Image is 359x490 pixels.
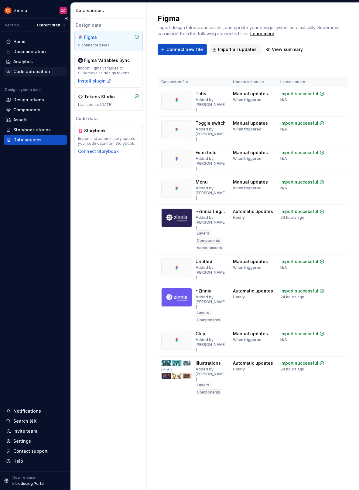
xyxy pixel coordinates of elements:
div: Form field [196,150,217,156]
div: Figma Variables Sync [84,57,130,63]
div: N/A [280,97,287,102]
div: Invite team [13,428,37,434]
div: Components [196,317,221,323]
div: Chip [196,331,205,337]
a: StorybookImport and automatically update your code data from Storybook.Connect Storybook [74,124,143,158]
div: Manual updates [233,259,268,265]
div: Code automation [13,69,50,75]
button: Install plugin [78,78,111,84]
div: Home [13,39,26,45]
div: 24 hours ago [280,215,304,220]
th: Latest update [277,77,328,87]
div: Import successful [280,360,318,366]
div: Code data [74,116,143,122]
p: Introducing Portal [12,481,44,486]
div: Vector assets [196,245,223,251]
span: . [249,32,275,36]
div: Import successful [280,259,318,265]
button: Search ⌘K [4,416,67,426]
div: Components [196,389,221,395]
div: Settings [13,438,31,444]
div: Layers [196,310,210,316]
div: Search ⌘K [13,418,36,424]
div: Figma [84,34,113,40]
a: Assets [4,115,67,125]
div: 24 hours ago [280,295,304,299]
div: When triggered [233,127,262,132]
div: Import successful [280,208,318,215]
div: Manual updates [233,91,268,97]
div: When triggered [233,186,262,191]
a: Invite team [4,426,67,436]
div: Layers [196,382,210,388]
div: CC [61,8,66,13]
div: Design tokens [13,97,44,103]
span: Import all updates [218,46,257,52]
div: Zinnia [14,8,27,14]
a: Storybook stories [4,125,67,135]
div: Version [5,23,19,28]
button: Contact support [4,446,67,456]
div: Illustrations [196,360,221,366]
div: Added by [PERSON_NAME] [196,97,226,112]
div: Added by [PERSON_NAME] [196,295,226,309]
div: Help [13,458,23,464]
a: Figma9 connected files [74,31,143,51]
div: Automatic updates [233,360,273,366]
div: Data sources [13,137,42,143]
div: Connect Storybook [78,148,119,154]
div: Components [196,238,221,244]
div: Analytics [13,59,33,65]
p: New release! [12,475,36,480]
div: N/A [280,186,287,191]
a: Data sources [4,135,67,145]
div: Components [13,107,40,113]
div: Manual updates [233,120,268,126]
div: Import successful [280,150,318,156]
div: Import successful [280,179,318,185]
div: Toggle switch [196,120,226,126]
div: Added by [PERSON_NAME] [196,156,226,171]
div: Added by [PERSON_NAME] [196,186,226,200]
div: Assets [13,117,28,123]
button: Connect new file [158,44,207,55]
div: Added by [PERSON_NAME] [196,215,226,230]
div: Design system data [5,87,41,92]
a: Documentation [4,47,67,56]
div: Manual updates [233,150,268,156]
div: Data sources [76,8,144,14]
div: Learn more [250,31,274,37]
div: When triggered [233,97,262,102]
th: Update schedule [229,77,277,87]
span: Connect new file [166,46,203,52]
div: When triggered [233,337,262,342]
a: Code automation [4,67,67,76]
div: Import and automatically update your code data from Storybook. [78,136,139,146]
div: N/A [280,156,287,161]
span: Current draft [37,23,60,28]
a: Design tokens [4,95,67,105]
div: Tokens Studio [84,94,115,100]
div: Import successful [280,331,318,337]
div: Added by [PERSON_NAME] [196,337,226,352]
div: Hourly [233,215,245,220]
div: When triggered [233,156,262,161]
div: Documentation [13,49,46,55]
div: N/A [280,265,287,270]
img: 45b30344-6175-44f5-928b-e1fa7fb9357c.png [4,7,12,14]
div: N/A [280,127,287,132]
div: Storybook stories [13,127,51,133]
div: Import successful [280,91,318,97]
a: Home [4,37,67,46]
button: ZinniaCC [1,4,69,17]
div: Added by [PERSON_NAME] [196,127,226,141]
div: ~Zinnia [196,288,212,294]
button: Notifications [4,406,67,416]
a: Tokens StudioLast update [DATE] [74,90,143,111]
div: Storybook [84,128,113,134]
div: Import successful [280,120,318,126]
div: Last update [DATE] [78,102,139,107]
div: 24 hours ago [280,367,304,372]
div: When triggered [233,265,262,270]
